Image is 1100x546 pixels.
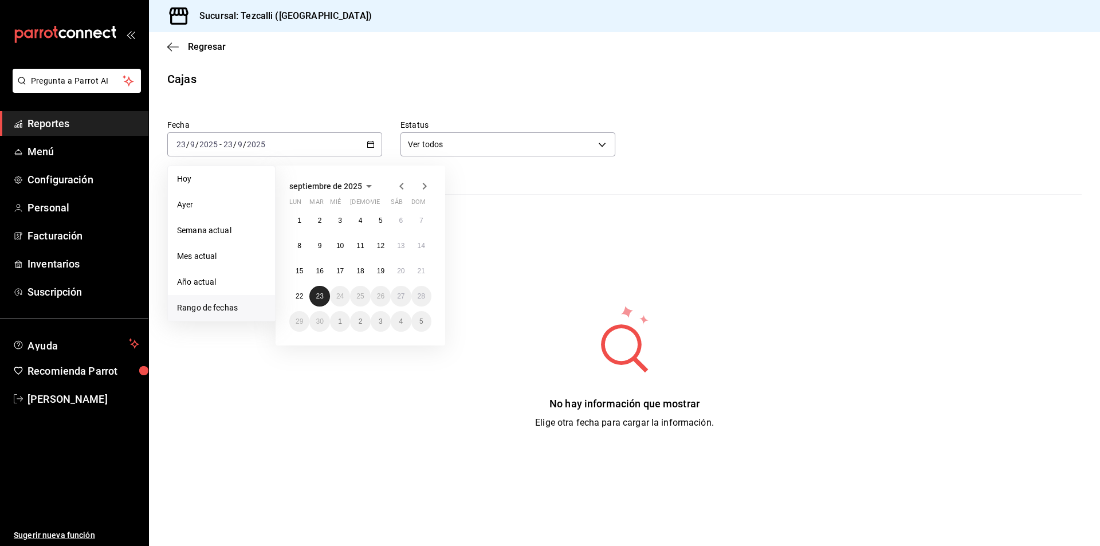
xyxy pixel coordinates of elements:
button: 15 de septiembre de 2025 [289,261,309,281]
button: open_drawer_menu [126,30,135,39]
abbr: 28 de septiembre de 2025 [418,292,425,300]
abbr: 5 de octubre de 2025 [419,317,423,325]
button: 14 de septiembre de 2025 [411,235,431,256]
button: 13 de septiembre de 2025 [391,235,411,256]
button: 6 de septiembre de 2025 [391,210,411,231]
span: Facturación [27,228,139,243]
abbr: 17 de septiembre de 2025 [336,267,344,275]
abbr: 23 de septiembre de 2025 [316,292,323,300]
button: 3 de octubre de 2025 [371,311,391,332]
h3: Sucursal: Tezcalli ([GEOGRAPHIC_DATA]) [190,9,372,23]
abbr: lunes [289,198,301,210]
abbr: 6 de septiembre de 2025 [399,217,403,225]
span: septiembre de 2025 [289,182,362,191]
button: septiembre de 2025 [289,179,376,193]
span: / [243,140,246,149]
span: Suscripción [27,284,139,300]
span: Personal [27,200,139,215]
abbr: 19 de septiembre de 2025 [377,267,384,275]
abbr: 20 de septiembre de 2025 [397,267,404,275]
abbr: sábado [391,198,403,210]
span: Menú [27,144,139,159]
div: Cajas [167,70,197,88]
abbr: 10 de septiembre de 2025 [336,242,344,250]
abbr: 29 de septiembre de 2025 [296,317,303,325]
abbr: 18 de septiembre de 2025 [356,267,364,275]
button: 1 de octubre de 2025 [330,311,350,332]
span: / [233,140,237,149]
button: 30 de septiembre de 2025 [309,311,329,332]
button: 12 de septiembre de 2025 [371,235,391,256]
button: 17 de septiembre de 2025 [330,261,350,281]
input: -- [223,140,233,149]
a: Pregunta a Parrot AI [8,83,141,95]
abbr: 4 de septiembre de 2025 [359,217,363,225]
button: 9 de septiembre de 2025 [309,235,329,256]
button: 16 de septiembre de 2025 [309,261,329,281]
abbr: 1 de octubre de 2025 [338,317,342,325]
button: 11 de septiembre de 2025 [350,235,370,256]
abbr: 22 de septiembre de 2025 [296,292,303,300]
div: No hay información que mostrar [535,396,714,411]
button: 20 de septiembre de 2025 [391,261,411,281]
button: Pregunta a Parrot AI [13,69,141,93]
button: Regresar [167,41,226,52]
abbr: 9 de septiembre de 2025 [318,242,322,250]
abbr: 1 de septiembre de 2025 [297,217,301,225]
input: -- [237,140,243,149]
abbr: viernes [371,198,380,210]
input: -- [190,140,195,149]
button: 10 de septiembre de 2025 [330,235,350,256]
abbr: 5 de septiembre de 2025 [379,217,383,225]
button: 3 de septiembre de 2025 [330,210,350,231]
abbr: 2 de septiembre de 2025 [318,217,322,225]
span: Ayuda [27,337,124,351]
button: 23 de septiembre de 2025 [309,286,329,307]
span: - [219,140,222,149]
span: Mes actual [177,250,266,262]
button: 8 de septiembre de 2025 [289,235,309,256]
span: Recomienda Parrot [27,363,139,379]
span: / [195,140,199,149]
abbr: martes [309,198,323,210]
span: Hoy [177,173,266,185]
input: ---- [246,140,266,149]
abbr: 25 de septiembre de 2025 [356,292,364,300]
abbr: 11 de septiembre de 2025 [356,242,364,250]
span: Regresar [188,41,226,52]
button: 25 de septiembre de 2025 [350,286,370,307]
abbr: 21 de septiembre de 2025 [418,267,425,275]
button: 24 de septiembre de 2025 [330,286,350,307]
abbr: 30 de septiembre de 2025 [316,317,323,325]
button: 4 de octubre de 2025 [391,311,411,332]
label: Estatus [400,121,615,129]
span: Inventarios [27,256,139,272]
button: 5 de octubre de 2025 [411,311,431,332]
button: 28 de septiembre de 2025 [411,286,431,307]
span: Sugerir nueva función [14,529,139,541]
abbr: 12 de septiembre de 2025 [377,242,384,250]
abbr: jueves [350,198,418,210]
abbr: 13 de septiembre de 2025 [397,242,404,250]
input: -- [176,140,186,149]
span: [PERSON_NAME] [27,391,139,407]
button: 18 de septiembre de 2025 [350,261,370,281]
span: Semana actual [177,225,266,237]
abbr: miércoles [330,198,341,210]
span: Reportes [27,116,139,131]
button: 26 de septiembre de 2025 [371,286,391,307]
abbr: 7 de septiembre de 2025 [419,217,423,225]
button: 27 de septiembre de 2025 [391,286,411,307]
button: 1 de septiembre de 2025 [289,210,309,231]
abbr: 24 de septiembre de 2025 [336,292,344,300]
abbr: 2 de octubre de 2025 [359,317,363,325]
abbr: 14 de septiembre de 2025 [418,242,425,250]
button: 4 de septiembre de 2025 [350,210,370,231]
button: 22 de septiembre de 2025 [289,286,309,307]
button: 2 de octubre de 2025 [350,311,370,332]
abbr: 26 de septiembre de 2025 [377,292,384,300]
span: Ayer [177,199,266,211]
span: Pregunta a Parrot AI [31,75,123,87]
span: Año actual [177,276,266,288]
button: 29 de septiembre de 2025 [289,311,309,332]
